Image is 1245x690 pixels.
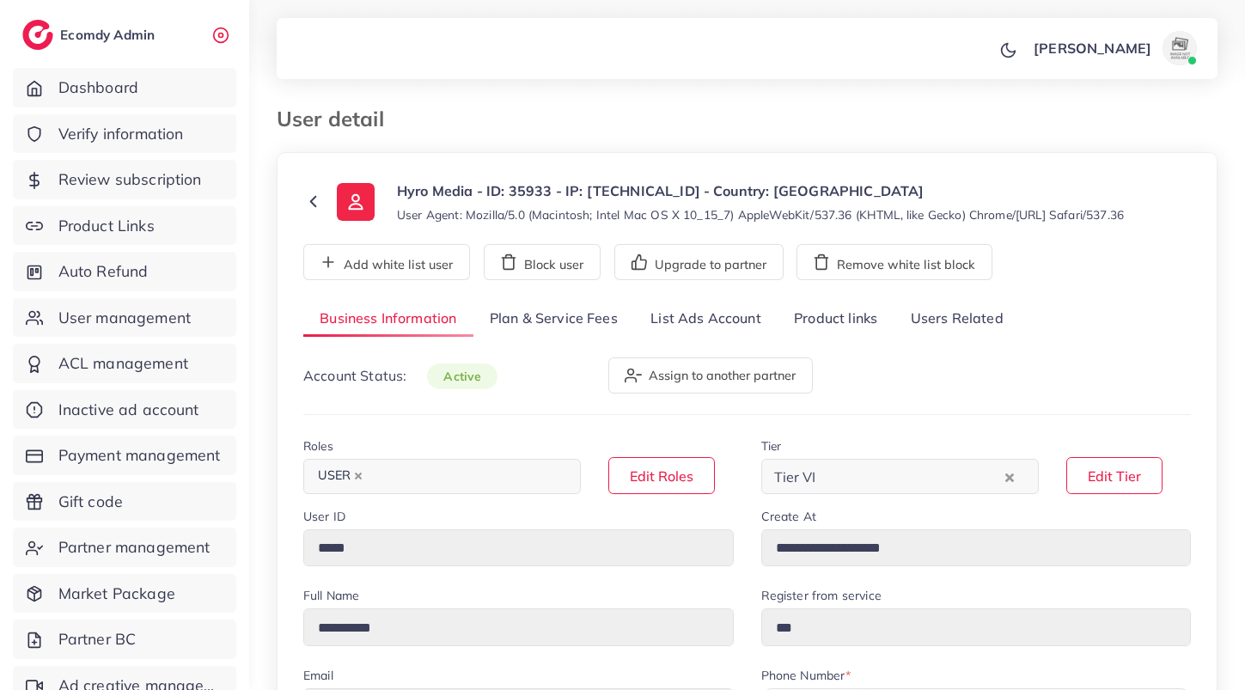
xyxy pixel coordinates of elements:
a: [PERSON_NAME]avatar [1024,31,1204,65]
span: Review subscription [58,168,202,191]
button: Deselect USER [354,472,363,480]
button: Edit Roles [608,457,715,494]
a: Gift code [13,482,236,522]
button: Clear Selected [1005,467,1014,486]
label: Email [303,667,333,684]
a: Users Related [894,301,1019,338]
a: Market Package [13,574,236,614]
span: Partner management [58,536,211,559]
a: Product Links [13,206,236,246]
label: Phone Number [761,667,851,684]
span: active [427,363,497,389]
a: logoEcomdy Admin [22,20,159,50]
span: Partner BC [58,628,137,650]
label: Create At [761,508,816,525]
a: User management [13,298,236,338]
label: Roles [303,437,333,455]
span: USER [310,464,370,488]
button: Remove white list block [796,244,992,280]
a: Partner management [13,528,236,567]
button: Block user [484,244,601,280]
span: Auto Refund [58,260,149,283]
label: Tier [761,437,782,455]
img: logo [22,20,53,50]
span: Verify information [58,123,184,145]
input: Search for option [372,463,558,490]
div: Search for option [303,459,581,494]
button: Upgrade to partner [614,244,784,280]
a: Verify information [13,114,236,154]
span: Dashboard [58,76,138,99]
label: User ID [303,508,345,525]
img: avatar [1163,31,1197,65]
h3: User detail [277,107,398,131]
a: Review subscription [13,160,236,199]
a: Payment management [13,436,236,475]
span: Tier VI [771,464,820,490]
a: Business Information [303,301,473,338]
button: Assign to another partner [608,357,813,394]
h2: Ecomdy Admin [60,27,159,43]
a: Product links [778,301,894,338]
a: List Ads Account [634,301,778,338]
div: Search for option [761,459,1039,494]
label: Full Name [303,587,359,604]
input: Search for option [821,463,1001,490]
span: Market Package [58,583,175,605]
span: Payment management [58,444,221,467]
a: Partner BC [13,620,236,659]
img: ic-user-info.36bf1079.svg [337,183,375,221]
small: User Agent: Mozilla/5.0 (Macintosh; Intel Mac OS X 10_15_7) AppleWebKit/537.36 (KHTML, like Gecko... [397,206,1124,223]
a: Plan & Service Fees [473,301,634,338]
a: Auto Refund [13,252,236,291]
p: Account Status: [303,365,497,387]
button: Add white list user [303,244,470,280]
a: Dashboard [13,68,236,107]
a: ACL management [13,344,236,383]
span: User management [58,307,191,329]
button: Edit Tier [1066,457,1163,494]
span: ACL management [58,352,188,375]
span: Gift code [58,491,123,513]
span: Product Links [58,215,155,237]
label: Register from service [761,587,882,604]
a: Inactive ad account [13,390,236,430]
p: Hyro Media - ID: 35933 - IP: [TECHNICAL_ID] - Country: [GEOGRAPHIC_DATA] [397,180,1124,201]
span: Inactive ad account [58,399,199,421]
p: [PERSON_NAME] [1034,38,1151,58]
